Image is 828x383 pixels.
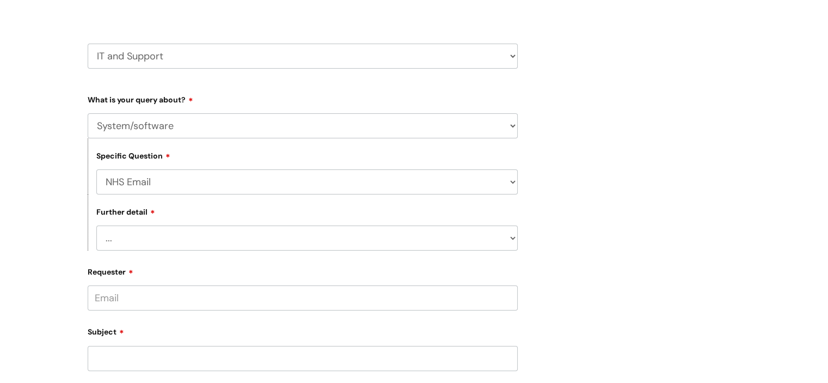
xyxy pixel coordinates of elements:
label: Further detail [96,206,155,217]
label: Requester [88,264,518,277]
label: Specific Question [96,150,170,161]
label: Subject [88,324,518,337]
input: Email [88,285,518,311]
label: What is your query about? [88,92,518,105]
